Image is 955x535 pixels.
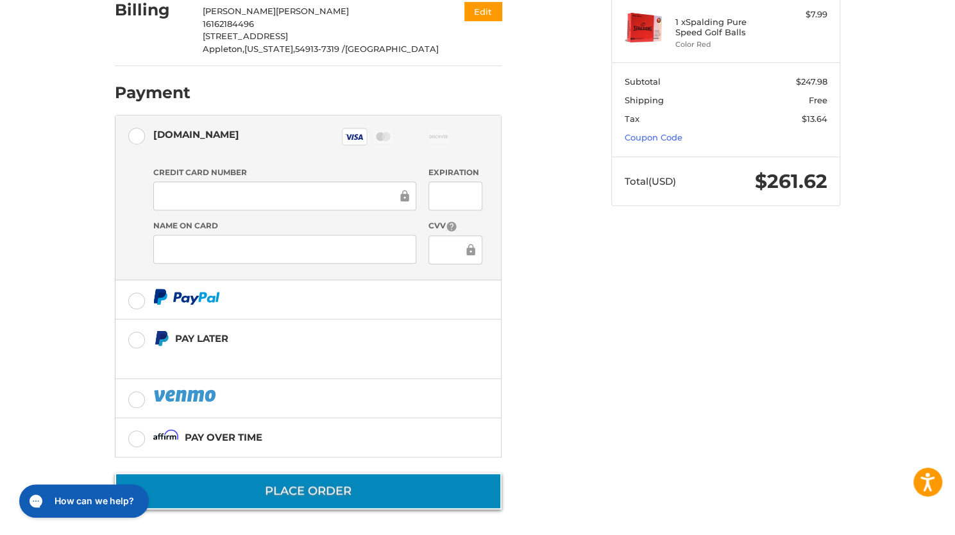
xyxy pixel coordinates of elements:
[153,352,421,363] iframe: PayPal Message 1
[153,289,220,305] img: PayPal icon
[175,328,421,349] div: Pay Later
[244,44,295,54] span: [US_STATE],
[203,19,254,29] span: 16162184496
[428,167,482,178] label: Expiration
[345,44,439,54] span: [GEOGRAPHIC_DATA]
[185,427,262,448] div: Pay over time
[809,95,827,105] span: Free
[625,175,676,187] span: Total (USD)
[203,44,244,54] span: Appleton,
[755,169,827,193] span: $261.62
[625,76,661,87] span: Subtotal
[276,6,349,16] span: [PERSON_NAME]
[796,76,827,87] span: $247.98
[153,330,169,346] img: Pay Later icon
[153,220,416,232] label: Name on Card
[153,124,239,145] div: [DOMAIN_NAME]
[13,480,153,522] iframe: Gorgias live chat messenger
[153,167,416,178] label: Credit Card Number
[777,8,827,21] div: $7.99
[115,473,502,509] button: Place Order
[203,31,288,41] span: [STREET_ADDRESS]
[153,387,219,403] img: PayPal icon
[675,17,773,38] h4: 1 x Spalding Pure Speed Golf Balls
[675,39,773,50] li: Color Red
[115,83,190,103] h2: Payment
[464,2,502,21] button: Edit
[625,132,682,142] a: Coupon Code
[203,6,276,16] span: [PERSON_NAME]
[428,220,482,232] label: CVV
[295,44,345,54] span: 54913-7319 /
[625,95,664,105] span: Shipping
[625,114,639,124] span: Tax
[802,114,827,124] span: $13.64
[153,429,179,445] img: Affirm icon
